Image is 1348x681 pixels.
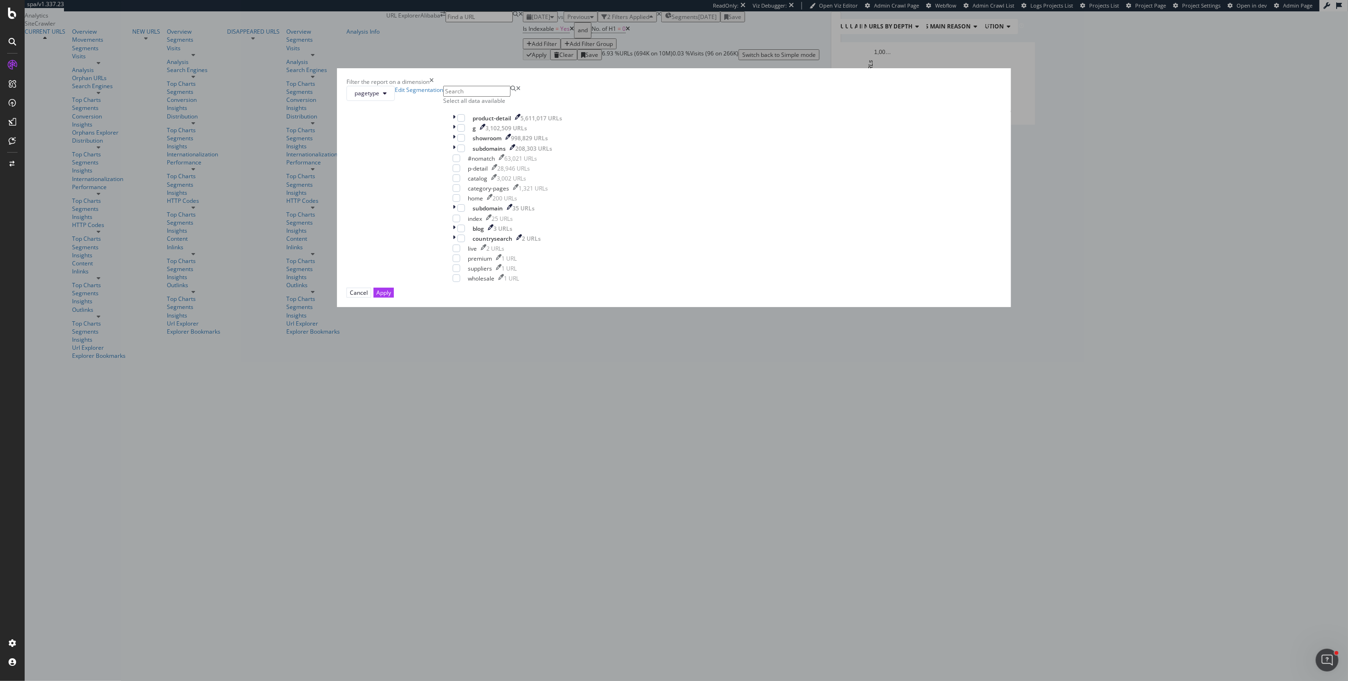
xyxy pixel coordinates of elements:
[473,225,484,233] div: blog
[373,288,394,298] button: Apply
[376,289,391,297] div: Apply
[346,288,371,298] button: Cancel
[429,78,434,86] div: times
[355,89,379,97] span: pagetype
[512,204,535,212] div: 35 URLs
[468,264,492,272] div: suppliers
[1316,649,1339,672] iframe: Intercom live chat
[473,114,511,122] div: product-detail
[486,245,504,253] div: 2 URLs
[443,97,572,105] div: Select all data available
[473,124,476,132] div: g
[504,274,519,282] div: 1 URL
[515,145,552,153] div: 208,303 URLs
[497,164,530,173] div: 28,946 URLs
[522,235,541,243] div: 2 URLs
[468,254,492,263] div: premium
[473,204,503,212] div: subdomain
[519,184,548,192] div: 1,321 URLs
[504,154,537,163] div: 63,021 URLs
[493,225,512,233] div: 3 URLs
[468,164,488,173] div: p-detail
[468,174,487,182] div: catalog
[468,274,494,282] div: wholesale
[468,154,495,163] div: #nomatch
[492,194,517,202] div: 200 URLs
[492,215,513,223] div: 25 URLs
[346,86,395,101] button: pagetype
[468,184,509,192] div: category-pages
[511,134,548,142] div: 998,829 URLs
[485,124,527,132] div: 3,102,509 URLs
[520,114,562,122] div: 5,611,017 URLs
[468,215,482,223] div: index
[395,86,443,101] a: Edit Segmentation
[473,235,512,243] div: countrysearch
[468,194,483,202] div: home
[350,289,368,297] div: Cancel
[501,264,517,272] div: 1 URL
[473,145,506,153] div: subdomains
[346,78,429,86] div: Filter the report on a dimension
[443,86,510,97] input: Search
[473,134,501,142] div: showroom
[497,174,526,182] div: 3,002 URLs
[468,245,477,253] div: live
[501,254,517,263] div: 1 URL
[337,68,1011,307] div: modal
